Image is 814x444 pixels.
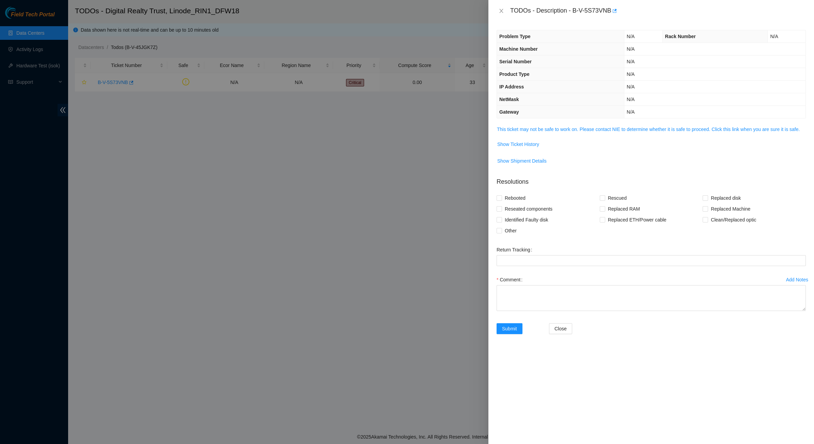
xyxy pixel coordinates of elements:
[510,5,806,16] div: TODOs - Description - B-V-5S73VNB
[549,323,572,334] button: Close
[708,214,759,225] span: Clean/Replaced optic
[499,46,538,52] span: Machine Number
[665,34,696,39] span: Rack Number
[497,323,522,334] button: Submit
[627,34,635,39] span: N/A
[499,34,531,39] span: Problem Type
[497,244,535,255] label: Return Tracking
[497,157,547,165] span: Show Shipment Details
[627,59,635,64] span: N/A
[502,325,517,332] span: Submit
[502,203,555,214] span: Reseated components
[499,84,524,89] span: IP Address
[627,97,635,102] span: N/A
[499,97,519,102] span: NetMask
[497,172,806,186] p: Resolutions
[605,214,669,225] span: Replaced ETH/Power cable
[708,193,743,203] span: Replaced disk
[497,8,506,14] button: Close
[497,141,539,148] span: Show Ticket History
[605,193,629,203] span: Rescued
[499,59,532,64] span: Serial Number
[497,139,539,150] button: Show Ticket History
[786,274,809,285] button: Add Notes
[497,255,806,266] input: Return Tracking
[499,8,504,14] span: close
[627,46,635,52] span: N/A
[708,203,753,214] span: Replaced Machine
[497,285,806,311] textarea: Comment
[605,203,643,214] span: Replaced RAM
[499,109,519,115] span: Gateway
[770,34,778,39] span: N/A
[502,214,551,225] span: Identified Faulty disk
[627,71,635,77] span: N/A
[786,277,808,282] div: Add Notes
[497,127,800,132] a: This ticket may not be safe to work on. Please contact NIE to determine whether it is safe to pro...
[627,109,635,115] span: N/A
[502,193,528,203] span: Rebooted
[497,155,547,166] button: Show Shipment Details
[499,71,529,77] span: Product Type
[554,325,567,332] span: Close
[627,84,635,89] span: N/A
[497,274,525,285] label: Comment
[502,225,519,236] span: Other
